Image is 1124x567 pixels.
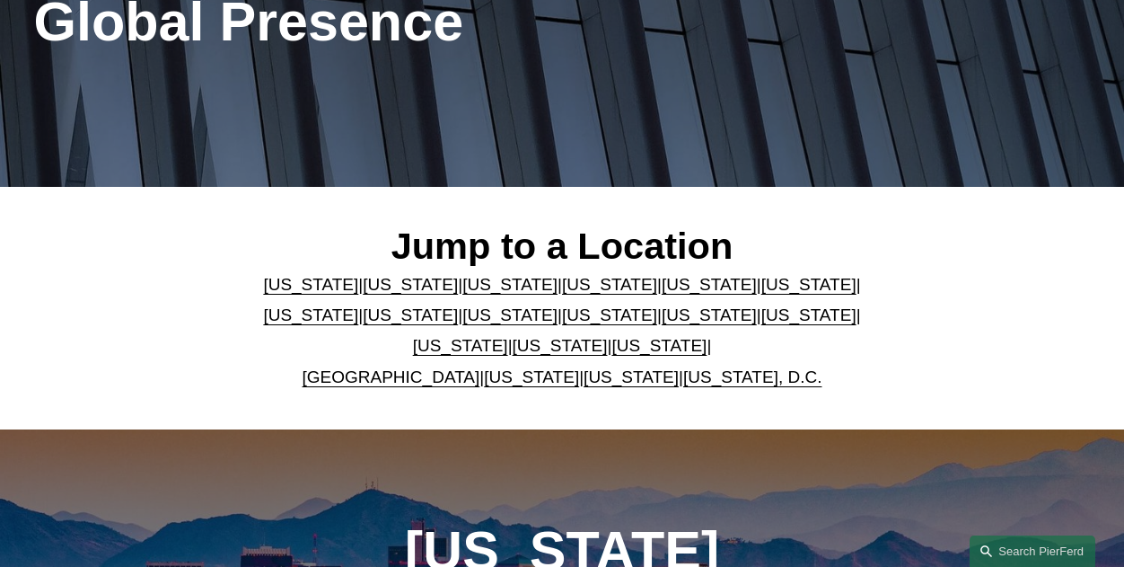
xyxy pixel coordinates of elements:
[761,306,856,324] a: [US_STATE]
[761,275,856,294] a: [US_STATE]
[662,306,757,324] a: [US_STATE]
[303,368,480,386] a: [GEOGRAPHIC_DATA]
[254,224,871,269] h2: Jump to a Location
[263,275,358,294] a: [US_STATE]
[562,275,657,294] a: [US_STATE]
[611,336,707,355] a: [US_STATE]
[584,368,679,386] a: [US_STATE]
[363,275,458,294] a: [US_STATE]
[662,275,757,294] a: [US_STATE]
[363,306,458,324] a: [US_STATE]
[484,368,579,386] a: [US_STATE]
[413,336,508,355] a: [US_STATE]
[562,306,657,324] a: [US_STATE]
[263,306,358,324] a: [US_STATE]
[462,275,558,294] a: [US_STATE]
[970,536,1095,567] a: Search this site
[254,270,871,393] p: | | | | | | | | | | | | | | | | | |
[462,306,558,324] a: [US_STATE]
[683,368,822,386] a: [US_STATE], D.C.
[513,336,608,355] a: [US_STATE]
